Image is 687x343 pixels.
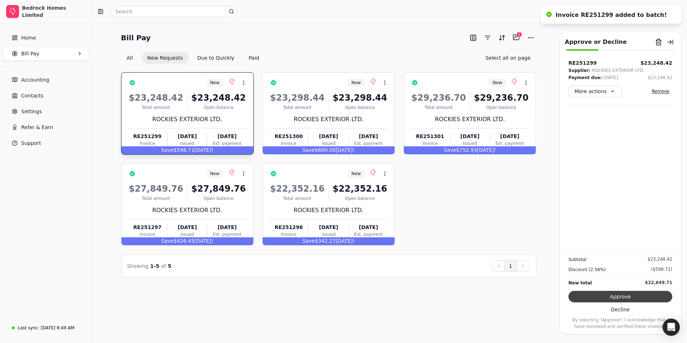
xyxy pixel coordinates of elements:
[410,91,467,104] div: $29,236.70
[516,32,522,37] div: 1
[351,170,361,177] span: New
[161,263,166,269] span: of
[190,104,247,111] div: Open balance
[410,115,529,124] div: ROCKIES EXTERIOR LTD.
[128,231,167,238] div: Invoice
[128,133,167,140] div: RE251299
[3,136,89,150] button: Support
[121,237,253,245] div: $426.45
[21,108,42,115] span: Settings
[263,146,395,154] div: $600.00
[192,52,240,64] button: Due to Quickly
[269,115,388,124] div: ROCKIES EXTERIOR LTD.
[167,133,207,140] div: [DATE]
[121,52,265,64] div: Invoice filter options
[3,104,89,119] a: Settings
[332,104,388,111] div: Open balance
[263,237,395,245] div: $342.27
[349,133,388,140] div: [DATE]
[309,231,348,238] div: Issued
[349,224,388,231] div: [DATE]
[647,256,672,262] div: $23,248.42
[645,279,672,286] div: $22,649.71
[128,140,167,147] div: Invoice
[349,140,388,147] div: Est. payment
[332,91,388,104] div: $23,298.44
[480,52,536,64] button: Select all on page
[410,133,449,140] div: RE251301
[493,79,502,86] span: New
[3,88,89,103] a: Contacts
[150,263,159,269] span: 1 - 5
[210,170,220,177] span: New
[332,182,388,195] div: $22,352.16
[128,195,184,202] div: Total amount
[21,140,41,147] span: Support
[269,195,326,202] div: Total amount
[303,147,315,153] span: Save
[207,140,246,147] div: Est. payment
[410,140,449,147] div: Invoice
[555,11,667,19] div: Invoice RE251299 added to batch!
[351,79,361,86] span: New
[127,263,148,269] span: Showing
[525,32,536,44] button: More
[207,224,246,231] div: [DATE]
[477,147,496,153] span: [DATE]!
[568,279,592,287] div: New total
[647,74,672,81] button: $23,248.42
[22,4,86,19] div: Bedrock Homes Limited
[142,52,189,64] button: New Requests
[269,206,388,215] div: ROCKIES EXTERIOR LTD.
[3,321,89,334] a: Last sync:[DATE] 8:49 AM
[496,32,508,44] button: Sort
[592,67,644,74] div: ROCKIES EXTERIOR LTD.
[269,140,308,147] div: Invoice
[21,76,49,84] span: Accounting
[490,133,529,140] div: [DATE]
[167,140,207,147] div: Issued
[243,52,265,64] button: Paid
[568,291,672,302] button: Approve
[473,104,529,111] div: Open balance
[121,52,139,64] button: All
[190,195,247,202] div: Open balance
[568,59,597,67] div: RE251299
[303,238,315,244] span: Save
[194,238,213,244] span: [DATE]!
[336,238,355,244] span: [DATE]!
[128,206,247,215] div: ROCKIES EXTERIOR LTD.
[21,92,43,100] span: Contacts
[336,147,355,153] span: [DATE]!
[207,231,246,238] div: Est. payment
[128,104,184,111] div: Total amount
[3,46,89,61] button: Bill Pay
[309,133,348,140] div: [DATE]
[332,195,388,202] div: Open balance
[640,59,672,67] div: $23,248.42
[410,104,467,111] div: Total amount
[269,231,308,238] div: Invoice
[269,224,308,231] div: RE251296
[167,231,207,238] div: Issued
[269,133,308,140] div: RE251300
[450,133,490,140] div: [DATE]
[603,74,618,81] div: [DATE]
[194,147,213,153] span: [DATE]!
[207,133,246,140] div: [DATE]
[490,140,529,147] div: Est. payment
[565,38,627,46] div: Approve or Decline
[568,266,606,273] div: Discount (2.58%)
[269,104,326,111] div: Total amount
[168,263,171,269] span: 5
[3,120,89,134] button: Refer & Earn
[349,231,388,238] div: Est. payment
[309,140,348,147] div: Issued
[128,115,247,124] div: ROCKIES EXTERIOR LTD.
[511,32,522,43] button: Batch (1)
[568,304,672,315] button: Decline
[649,87,672,96] button: Remove
[167,224,207,231] div: [DATE]
[309,224,348,231] div: [DATE]
[404,146,536,154] div: $752.93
